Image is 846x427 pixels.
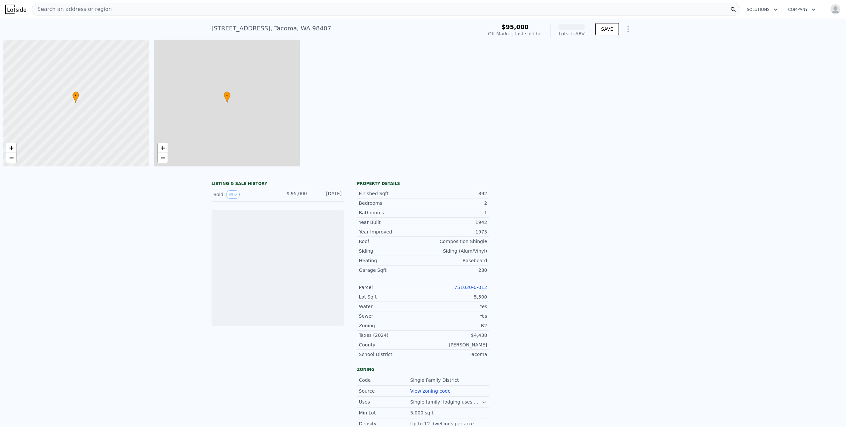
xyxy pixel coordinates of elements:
[359,409,410,416] div: Min Lot
[359,229,423,235] div: Year Improved
[226,190,240,199] button: View historical data
[742,4,783,16] button: Solutions
[160,144,165,152] span: +
[423,303,487,310] div: Yes
[224,92,230,98] span: •
[558,30,585,37] div: Lotside ARV
[224,91,230,103] div: •
[423,267,487,273] div: 280
[622,22,635,36] button: Show Options
[158,153,168,163] a: Zoom out
[359,238,423,245] div: Roof
[423,294,487,300] div: 5,500
[423,248,487,254] div: Siding (Alum/Vinyl)
[359,388,410,394] div: Source
[359,313,423,319] div: Sewer
[423,238,487,245] div: Composition Shingle
[423,313,487,319] div: Yes
[359,351,423,358] div: School District
[423,229,487,235] div: 1975
[359,303,423,310] div: Water
[5,5,26,14] img: Lotside
[212,24,331,33] div: [STREET_ADDRESS] , Tacoma , WA 98407
[359,190,423,197] div: Finished Sqft
[410,399,482,405] div: Single family, lodging uses with one guest room.
[359,200,423,206] div: Bedrooms
[312,190,342,199] div: [DATE]
[558,381,579,403] img: Lotside
[488,30,542,37] div: Off Market, last sold for
[357,367,489,372] div: Zoning
[359,377,410,383] div: Code
[830,4,841,15] img: avatar
[423,257,487,264] div: Baseboard
[359,332,423,338] div: Taxes (2024)
[423,332,487,338] div: $4,438
[359,294,423,300] div: Lot Sqft
[595,23,619,35] button: SAVE
[359,341,423,348] div: County
[359,219,423,226] div: Year Built
[410,377,460,383] div: Single Family District
[423,200,487,206] div: 2
[286,191,307,196] span: $ 95,000
[423,219,487,226] div: 1942
[410,420,475,427] div: Up to 12 dwellings per acre
[423,351,487,358] div: Tacoma
[783,4,821,16] button: Company
[9,154,14,162] span: −
[6,143,16,153] a: Zoom in
[158,143,168,153] a: Zoom in
[357,181,489,186] div: Property details
[454,285,487,290] a: 751020-0-012
[72,91,79,103] div: •
[502,23,529,30] span: $95,000
[410,409,435,416] div: 5,000 sqft
[32,5,112,13] span: Search an address or region
[423,209,487,216] div: 1
[359,399,410,405] div: Uses
[359,322,423,329] div: Zoning
[359,420,410,427] div: Density
[6,153,16,163] a: Zoom out
[423,341,487,348] div: [PERSON_NAME]
[423,190,487,197] div: 892
[359,209,423,216] div: Bathrooms
[359,248,423,254] div: Siding
[9,144,14,152] span: +
[410,388,451,394] a: View zoning code
[423,322,487,329] div: R2
[214,190,272,199] div: Sold
[359,257,423,264] div: Heating
[359,267,423,273] div: Garage Sqft
[212,181,344,188] div: LISTING & SALE HISTORY
[72,92,79,98] span: •
[359,284,423,291] div: Parcel
[160,154,165,162] span: −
